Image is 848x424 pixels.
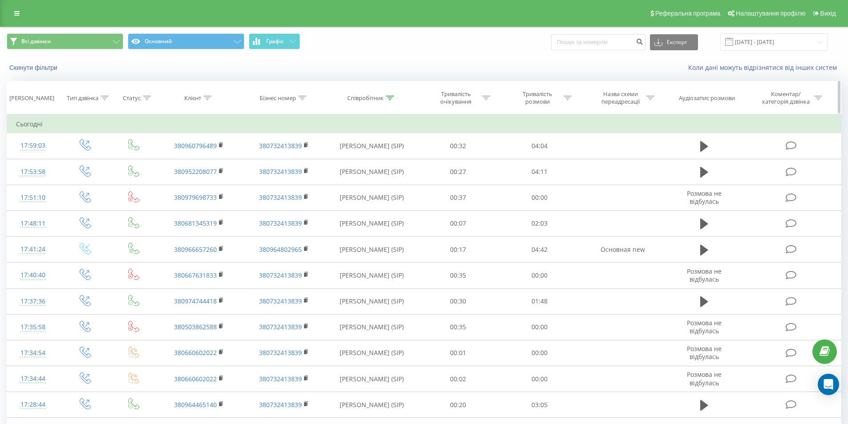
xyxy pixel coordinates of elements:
[259,167,302,176] a: 380732413839
[326,288,418,314] td: [PERSON_NAME] (SIP)
[499,366,580,392] td: 00:00
[418,210,499,236] td: 00:07
[596,90,644,105] div: Назва схеми переадресації
[326,340,418,366] td: [PERSON_NAME] (SIP)
[184,94,201,102] div: Клієнт
[418,392,499,418] td: 00:20
[259,219,302,227] a: 380732413839
[326,392,418,418] td: [PERSON_NAME] (SIP)
[499,340,580,366] td: 00:00
[650,34,698,50] button: Експорт
[67,94,98,102] div: Тип дзвінка
[688,63,841,72] a: Коли дані можуть відрізнятися вiд інших систем
[418,159,499,185] td: 00:27
[347,94,384,102] div: Співробітник
[499,185,580,210] td: 00:00
[16,370,50,388] div: 17:34:44
[418,237,499,262] td: 00:17
[326,314,418,340] td: [PERSON_NAME] (SIP)
[818,374,839,395] div: Open Intercom Messenger
[432,90,480,105] div: Тривалість очікування
[736,10,805,17] span: Налаштування профілю
[174,400,217,409] a: 380964465140
[259,375,302,383] a: 380732413839
[7,64,62,72] button: Скинути фільтри
[123,94,141,102] div: Статус
[259,141,302,150] a: 380732413839
[266,38,284,44] span: Графік
[687,189,722,206] span: Розмова не відбулась
[326,262,418,288] td: [PERSON_NAME] (SIP)
[326,366,418,392] td: [PERSON_NAME] (SIP)
[16,137,50,154] div: 17:59:03
[16,293,50,310] div: 17:37:36
[679,94,735,102] div: Аудіозапис розмови
[259,400,302,409] a: 380732413839
[418,262,499,288] td: 00:35
[499,262,580,288] td: 00:00
[174,141,217,150] a: 380960796489
[174,219,217,227] a: 380681345319
[499,237,580,262] td: 04:42
[499,288,580,314] td: 01:48
[499,314,580,340] td: 00:00
[174,193,217,202] a: 380979698733
[16,189,50,206] div: 17:51:10
[499,159,580,185] td: 04:11
[16,344,50,362] div: 17:34:54
[418,133,499,159] td: 00:32
[418,185,499,210] td: 00:37
[418,340,499,366] td: 00:01
[128,33,244,49] button: Основний
[259,271,302,279] a: 380732413839
[174,323,217,331] a: 380503862588
[249,33,300,49] button: Графік
[259,193,302,202] a: 380732413839
[760,90,812,105] div: Коментар/категорія дзвінка
[499,133,580,159] td: 04:04
[9,94,54,102] div: [PERSON_NAME]
[16,267,50,284] div: 17:40:40
[326,133,418,159] td: [PERSON_NAME] (SIP)
[418,366,499,392] td: 00:02
[16,396,50,413] div: 17:28:44
[21,38,51,45] span: Всі дзвінки
[174,297,217,305] a: 380974744418
[820,10,836,17] span: Вихід
[326,159,418,185] td: [PERSON_NAME] (SIP)
[16,215,50,232] div: 17:48:11
[418,288,499,314] td: 00:30
[16,241,50,258] div: 17:41:24
[174,167,217,176] a: 380952208077
[655,10,721,17] span: Реферальна програма
[174,375,217,383] a: 380660602022
[326,210,418,236] td: [PERSON_NAME] (SIP)
[7,115,841,133] td: Сьогодні
[687,319,722,335] span: Розмова не відбулась
[174,271,217,279] a: 380667631833
[259,245,302,254] a: 380964802965
[259,348,302,357] a: 380732413839
[16,163,50,181] div: 17:53:58
[499,210,580,236] td: 02:03
[7,33,123,49] button: Всі дзвінки
[259,323,302,331] a: 380732413839
[16,319,50,336] div: 17:35:58
[326,237,418,262] td: [PERSON_NAME] (SIP)
[259,297,302,305] a: 380732413839
[418,314,499,340] td: 00:35
[687,344,722,361] span: Розмова не відбулась
[499,392,580,418] td: 03:05
[687,370,722,387] span: Розмова не відбулась
[326,185,418,210] td: [PERSON_NAME] (SIP)
[551,34,645,50] input: Пошук за номером
[260,94,296,102] div: Бізнес номер
[514,90,561,105] div: Тривалість розмови
[174,245,217,254] a: 380966657260
[174,348,217,357] a: 380660602022
[580,237,665,262] td: Основная new
[687,267,722,283] span: Розмова не відбулась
